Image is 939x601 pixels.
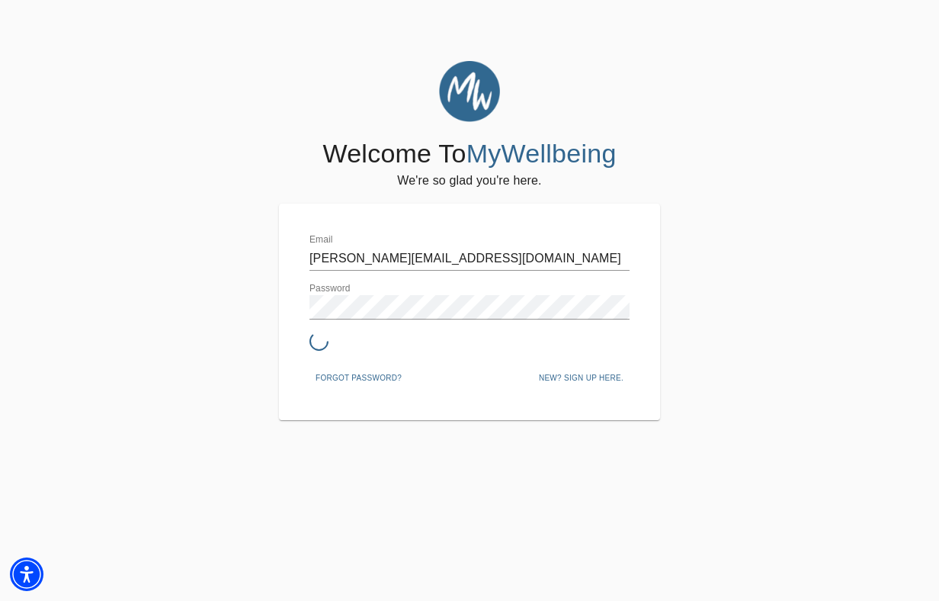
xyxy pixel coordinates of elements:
label: Password [309,284,351,294]
h4: Welcome To [322,138,616,170]
span: Forgot password? [316,371,402,385]
a: Forgot password? [309,371,408,383]
div: Accessibility Menu [10,558,43,591]
span: MyWellbeing [466,139,617,168]
button: Forgot password? [309,367,408,390]
h6: We're so glad you're here. [397,170,541,191]
img: MyWellbeing [439,61,500,122]
button: New? Sign up here. [533,367,630,390]
span: New? Sign up here. [539,371,623,385]
label: Email [309,236,333,245]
